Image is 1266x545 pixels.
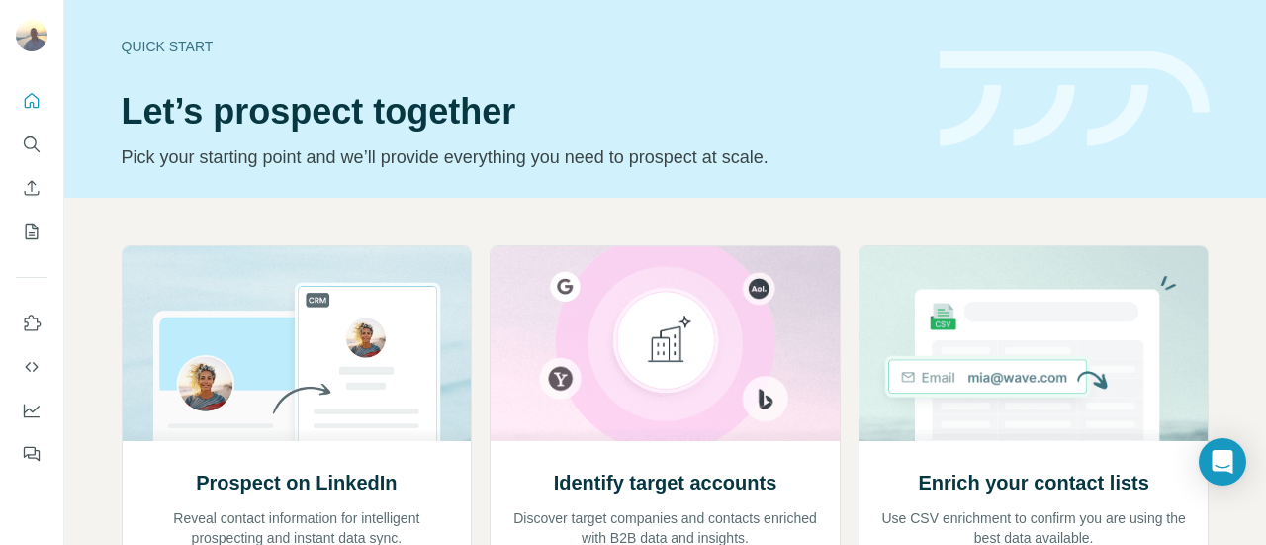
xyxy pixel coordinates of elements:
[122,92,916,132] h1: Let’s prospect together
[16,436,47,472] button: Feedback
[122,246,473,441] img: Prospect on LinkedIn
[859,246,1210,441] img: Enrich your contact lists
[490,246,841,441] img: Identify target accounts
[16,170,47,206] button: Enrich CSV
[940,51,1210,147] img: banner
[122,143,916,171] p: Pick your starting point and we’ll provide everything you need to prospect at scale.
[1199,438,1246,486] div: Open Intercom Messenger
[16,127,47,162] button: Search
[122,37,916,56] div: Quick start
[196,469,397,497] h2: Prospect on LinkedIn
[554,469,777,497] h2: Identify target accounts
[918,469,1148,497] h2: Enrich your contact lists
[16,349,47,385] button: Use Surfe API
[16,306,47,341] button: Use Surfe on LinkedIn
[16,393,47,428] button: Dashboard
[16,83,47,119] button: Quick start
[16,214,47,249] button: My lists
[16,20,47,51] img: Avatar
